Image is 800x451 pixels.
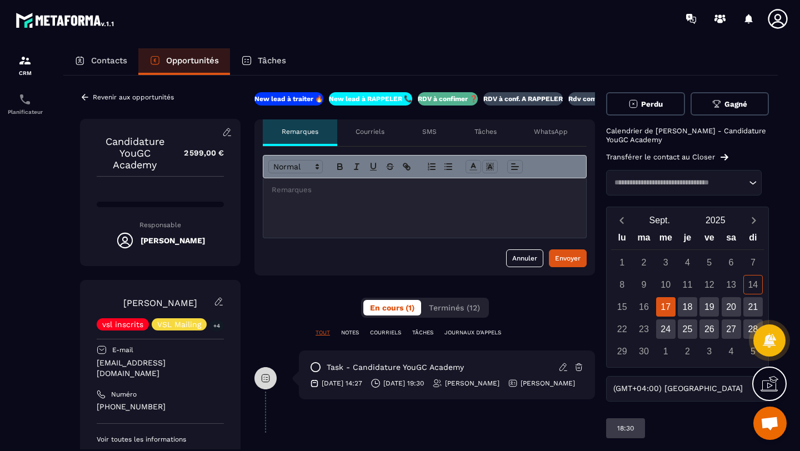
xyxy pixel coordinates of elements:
[691,92,769,116] button: Gagné
[656,342,676,361] div: 1
[93,93,174,101] p: Revenir aux opportunités
[97,358,224,379] p: [EMAIL_ADDRESS][DOMAIN_NAME]
[678,253,697,272] div: 4
[612,297,632,317] div: 15
[141,236,205,245] h5: [PERSON_NAME]
[641,100,663,108] span: Perdu
[363,300,421,315] button: En cours (1)
[722,319,741,339] div: 27
[282,127,318,136] p: Remarques
[699,297,719,317] div: 19
[166,56,219,66] p: Opportunités
[258,56,286,66] p: Tâches
[18,54,32,67] img: formation
[655,230,677,249] div: me
[656,297,676,317] div: 17
[63,48,138,75] a: Contacts
[743,213,764,228] button: Next month
[18,93,32,106] img: scheduler
[606,153,715,162] p: Transférer le contact au Closer
[722,297,741,317] div: 20
[91,56,127,66] p: Contacts
[555,253,581,264] div: Envoyer
[611,253,764,361] div: Calendar days
[612,319,632,339] div: 22
[123,298,197,308] a: [PERSON_NAME]
[634,275,653,294] div: 9
[722,342,741,361] div: 4
[612,253,632,272] div: 1
[316,329,330,337] p: TOUT
[209,320,224,332] p: +4
[230,48,297,75] a: Tâches
[698,230,720,249] div: ve
[633,230,654,249] div: ma
[322,379,362,388] p: [DATE] 14:27
[742,230,764,249] div: di
[606,92,685,116] button: Perdu
[329,94,412,103] p: New lead à RAPPELER 📞
[678,342,697,361] div: 2
[634,342,653,361] div: 30
[753,407,787,440] div: Ouvrir le chat
[97,435,224,444] p: Voir toutes les informations
[173,142,224,164] p: 2 599,00 €
[678,319,697,339] div: 25
[606,376,769,402] div: Search for option
[743,297,763,317] div: 21
[444,329,501,337] p: JOURNAUX D'APPELS
[677,230,698,249] div: je
[611,230,633,249] div: lu
[611,383,745,395] span: (GMT+04:00) [GEOGRAPHIC_DATA]
[3,70,47,76] p: CRM
[341,329,359,337] p: NOTES
[3,46,47,84] a: formationformationCRM
[699,319,719,339] div: 26
[412,329,433,337] p: TÂCHES
[722,253,741,272] div: 6
[102,320,143,328] p: vsl inscrits
[422,300,487,315] button: Terminés (12)
[383,379,424,388] p: [DATE] 19:30
[422,127,437,136] p: SMS
[370,329,401,337] p: COURRIELS
[474,127,497,136] p: Tâches
[3,84,47,123] a: schedulerschedulerPlanificateur
[370,303,414,312] span: En cours (1)
[356,127,384,136] p: Courriels
[549,249,587,267] button: Envoyer
[656,319,676,339] div: 24
[722,275,741,294] div: 13
[743,253,763,272] div: 7
[138,48,230,75] a: Opportunités
[634,319,653,339] div: 23
[97,402,224,412] p: [PHONE_NUMBER]
[743,319,763,339] div: 28
[724,100,747,108] span: Gagné
[720,230,742,249] div: sa
[112,345,133,354] p: E-mail
[534,127,568,136] p: WhatsApp
[254,94,323,103] p: New lead à traiter 🔥
[606,170,762,196] div: Search for option
[699,342,719,361] div: 3
[612,275,632,294] div: 8
[429,303,480,312] span: Terminés (12)
[634,297,653,317] div: 16
[611,177,746,188] input: Search for option
[3,109,47,115] p: Planificateur
[445,379,499,388] p: [PERSON_NAME]
[699,253,719,272] div: 5
[745,383,753,395] input: Search for option
[678,275,697,294] div: 11
[632,211,688,230] button: Open months overlay
[418,94,478,103] p: RDV à confimer ❓
[612,342,632,361] div: 29
[483,94,563,103] p: RDV à conf. A RAPPELER
[656,275,676,294] div: 10
[634,253,653,272] div: 2
[611,230,764,361] div: Calendar wrapper
[506,249,543,267] button: Annuler
[16,10,116,30] img: logo
[97,136,173,171] p: Candidature YouGC Academy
